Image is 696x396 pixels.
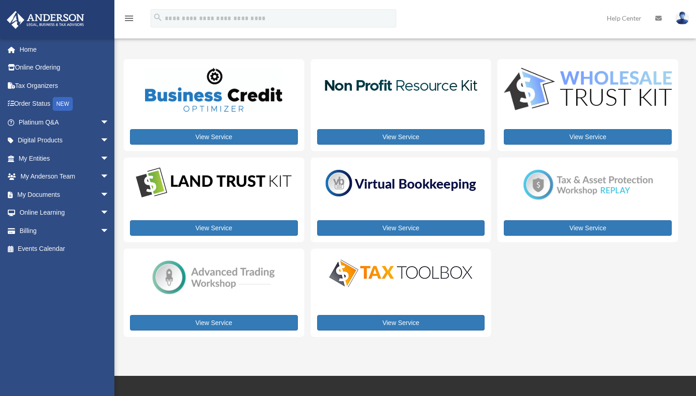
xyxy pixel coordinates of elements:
[6,204,123,222] a: Online Learningarrow_drop_down
[100,149,119,168] span: arrow_drop_down
[124,16,135,24] a: menu
[100,168,119,186] span: arrow_drop_down
[100,204,119,222] span: arrow_drop_down
[6,131,119,150] a: Digital Productsarrow_drop_down
[6,95,123,114] a: Order StatusNEW
[504,129,672,145] a: View Service
[130,315,298,331] a: View Service
[6,222,123,240] a: Billingarrow_drop_down
[100,131,119,150] span: arrow_drop_down
[100,113,119,132] span: arrow_drop_down
[100,185,119,204] span: arrow_drop_down
[100,222,119,240] span: arrow_drop_down
[6,76,123,95] a: Tax Organizers
[6,240,123,258] a: Events Calendar
[675,11,689,25] img: User Pic
[317,129,485,145] a: View Service
[317,315,485,331] a: View Service
[124,13,135,24] i: menu
[317,220,485,236] a: View Service
[130,220,298,236] a: View Service
[6,113,123,131] a: Platinum Q&Aarrow_drop_down
[504,220,672,236] a: View Service
[6,168,123,186] a: My Anderson Teamarrow_drop_down
[6,185,123,204] a: My Documentsarrow_drop_down
[6,59,123,77] a: Online Ordering
[4,11,87,29] img: Anderson Advisors Platinum Portal
[53,97,73,111] div: NEW
[6,40,123,59] a: Home
[153,12,163,22] i: search
[130,129,298,145] a: View Service
[6,149,123,168] a: My Entitiesarrow_drop_down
